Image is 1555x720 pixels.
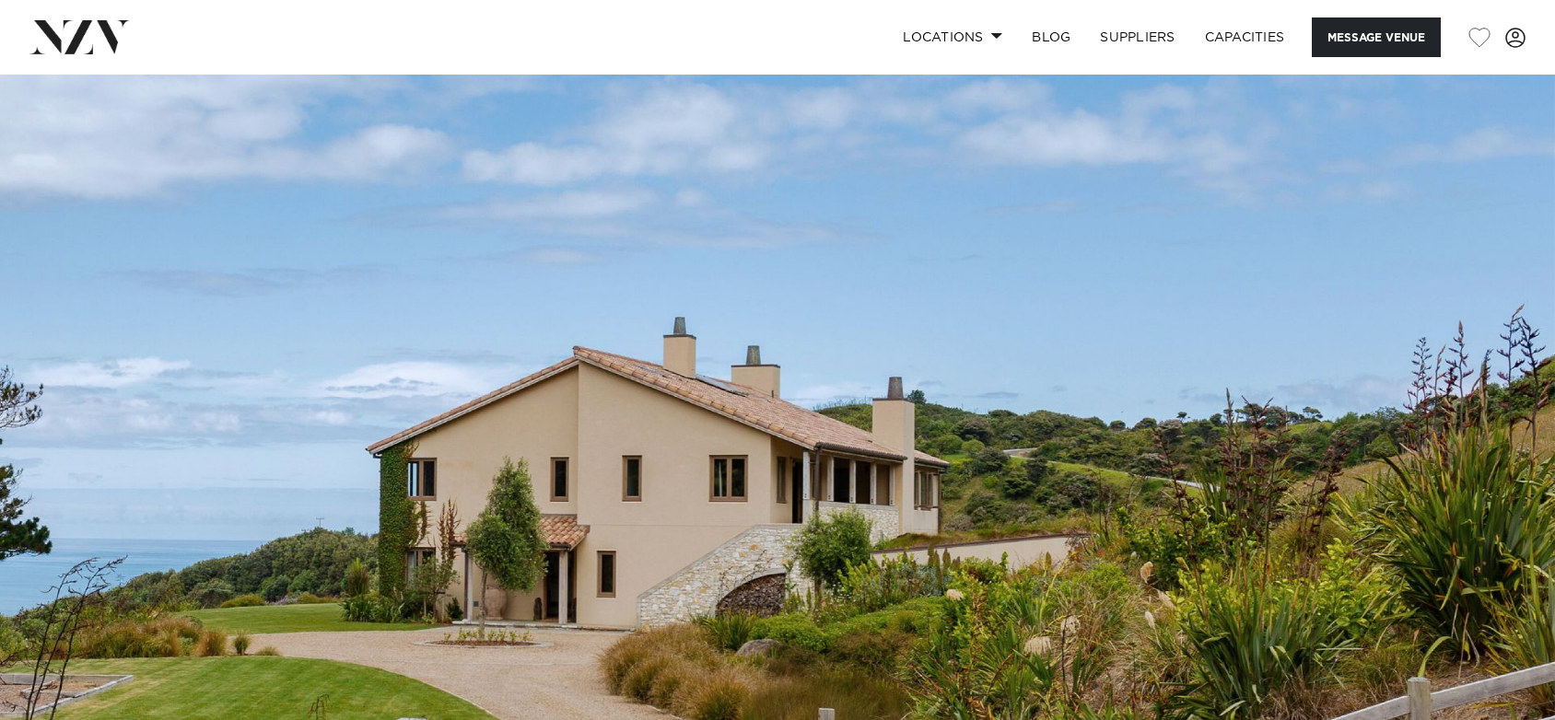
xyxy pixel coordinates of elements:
[1190,17,1300,57] a: Capacities
[1085,17,1189,57] a: SUPPLIERS
[1017,17,1085,57] a: BLOG
[1312,17,1441,57] button: Message Venue
[888,17,1017,57] a: Locations
[29,20,130,53] img: nzv-logo.png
